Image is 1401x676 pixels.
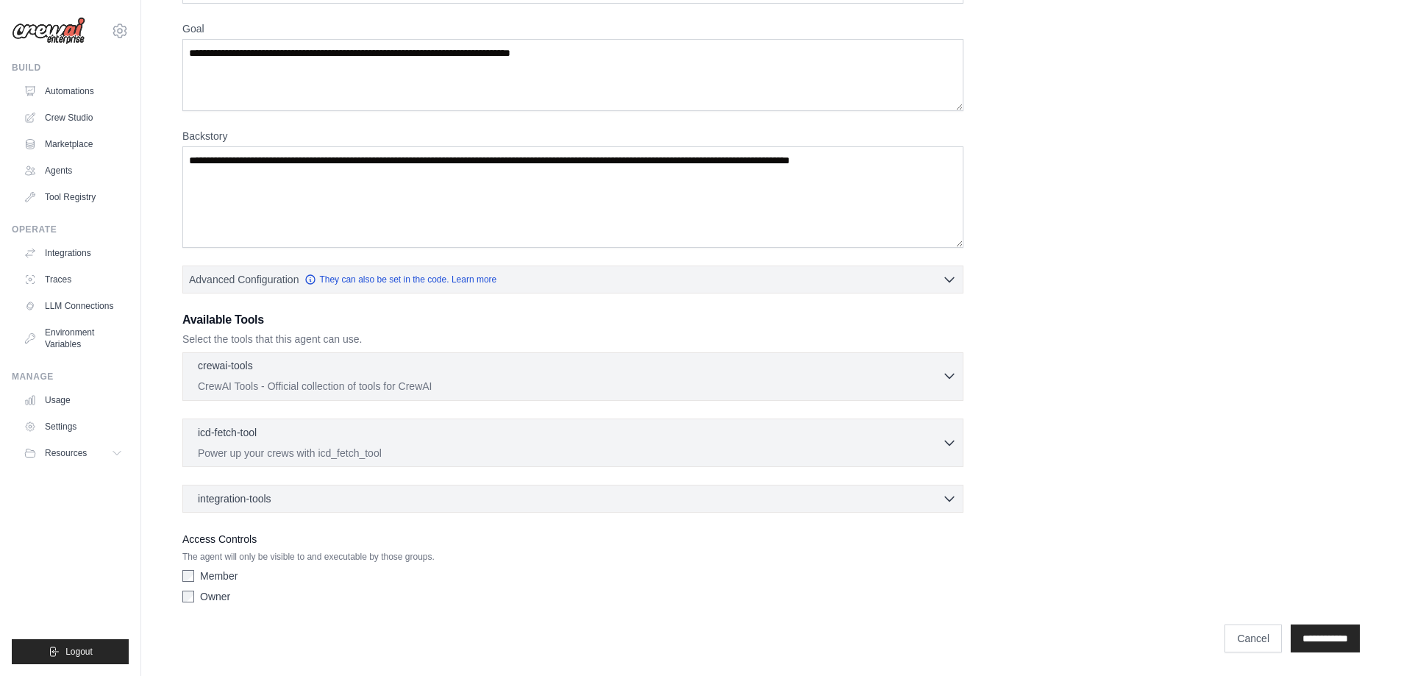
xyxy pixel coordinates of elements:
label: Goal [182,21,963,36]
span: Advanced Configuration [189,272,299,287]
a: Cancel [1224,625,1282,652]
span: Resources [45,447,87,459]
a: Marketplace [18,132,129,156]
button: integration-tools [189,491,957,506]
label: Access Controls [182,530,963,548]
button: Logout [12,639,129,664]
a: Settings [18,415,129,438]
button: icd-fetch-tool Power up your crews with icd_fetch_tool [189,425,957,460]
p: Power up your crews with icd_fetch_tool [198,446,942,460]
a: LLM Connections [18,294,129,318]
a: Integrations [18,241,129,265]
a: Usage [18,388,129,412]
a: Environment Variables [18,321,129,356]
button: Resources [18,441,129,465]
img: Logo [12,17,85,45]
h3: Available Tools [182,311,963,329]
p: icd-fetch-tool [198,425,257,440]
a: Automations [18,79,129,103]
p: The agent will only be visible to and executable by those groups. [182,551,963,563]
span: Logout [65,646,93,658]
label: Backstory [182,129,963,143]
p: CrewAI Tools - Official collection of tools for CrewAI [198,379,942,394]
button: Advanced Configuration They can also be set in the code. Learn more [183,266,963,293]
a: Tool Registry [18,185,129,209]
label: Owner [200,589,230,604]
p: Select the tools that this agent can use. [182,332,963,346]
div: Build [12,62,129,74]
span: integration-tools [198,491,271,506]
div: Operate [12,224,129,235]
label: Member [200,569,238,583]
button: crewai-tools CrewAI Tools - Official collection of tools for CrewAI [189,358,957,394]
a: They can also be set in the code. Learn more [304,274,496,285]
a: Crew Studio [18,106,129,129]
div: Manage [12,371,129,383]
a: Agents [18,159,129,182]
a: Traces [18,268,129,291]
p: crewai-tools [198,358,253,373]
